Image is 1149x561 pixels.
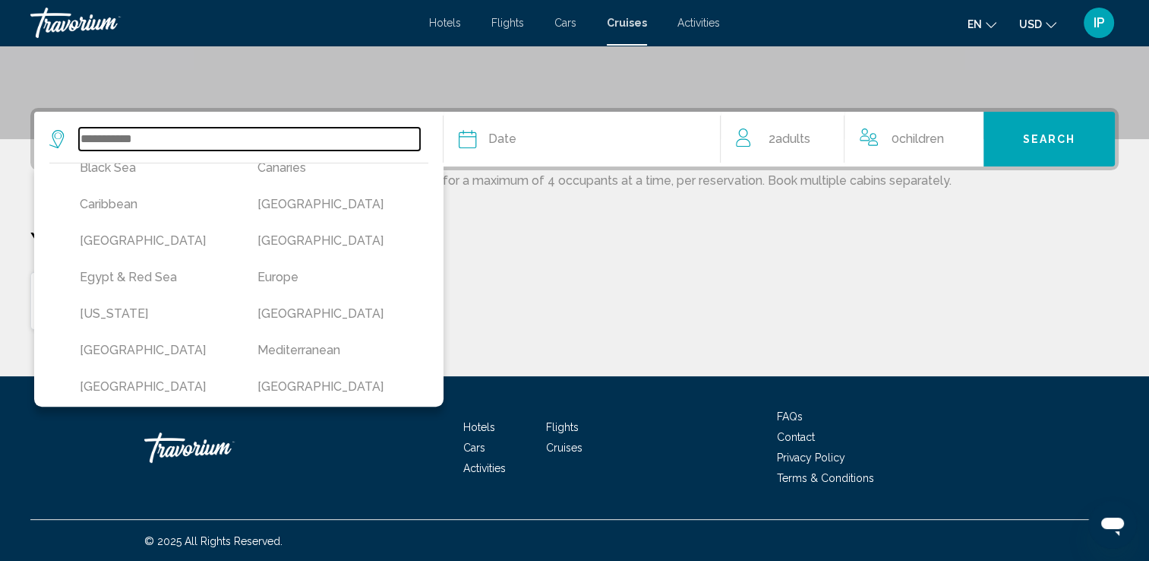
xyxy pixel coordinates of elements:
a: Hotels [463,421,495,433]
span: 0 [892,128,944,150]
button: Black Sea [72,154,235,182]
button: Europe [250,263,412,292]
iframe: Button to launch messaging window [1088,500,1137,549]
a: Flights [546,421,579,433]
a: Terms & Conditions [777,472,874,484]
button: Travelers: 2 adults, 0 children [721,112,983,166]
button: [US_STATE][DATE]1cabin2Adults [30,271,383,331]
button: [GEOGRAPHIC_DATA] [72,227,235,255]
span: USD [1019,18,1042,30]
span: Search [1023,134,1076,146]
a: Privacy Policy [777,452,845,464]
a: FAQs [777,410,803,423]
button: Caribbean [72,190,235,219]
button: [GEOGRAPHIC_DATA] [72,336,235,365]
p: Your Recent Searches [30,226,1119,256]
a: Activities [677,17,720,29]
button: [GEOGRAPHIC_DATA] [250,300,412,328]
a: Flights [491,17,524,29]
a: Activities [463,462,506,474]
button: Egypt & Red Sea [72,263,235,292]
button: [US_STATE] [72,300,235,328]
button: Change language [967,13,996,35]
button: Canaries [250,154,412,182]
span: Children [899,132,944,146]
a: Travorium [144,425,296,471]
a: Cruises [546,442,582,454]
button: [GEOGRAPHIC_DATA] [250,227,412,255]
a: Cars [463,442,485,454]
a: Hotels [429,17,461,29]
button: Mediterranean [250,336,412,365]
button: [GEOGRAPHIC_DATA] [72,372,235,401]
a: Contact [777,431,815,443]
button: Search [983,112,1115,166]
div: Search widget [34,112,1115,166]
span: IP [1094,15,1105,30]
button: Date [459,112,705,166]
span: Adults [775,132,810,146]
button: [GEOGRAPHIC_DATA] [250,372,412,401]
span: Date [488,128,516,150]
button: Change currency [1019,13,1056,35]
button: User Menu [1079,7,1119,39]
button: [GEOGRAPHIC_DATA] [250,190,412,219]
p: For best results, we recommend searching for a maximum of 4 occupants at a time, per reservation.... [30,170,1119,188]
a: Cars [554,17,576,29]
a: Travorium [30,8,414,38]
span: © 2025 All Rights Reserved. [144,535,283,547]
span: en [967,18,982,30]
span: 2 [768,128,810,150]
a: Cruises [607,17,647,29]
